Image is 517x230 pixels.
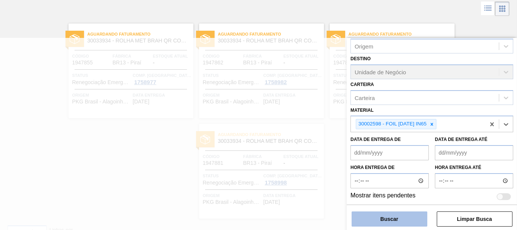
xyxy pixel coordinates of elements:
[350,162,429,173] label: Hora entrega de
[355,94,375,101] div: Carteira
[63,23,193,118] a: statusAguardando Faturamento30033934 - ROLHA MET BRAH QR CODE 021CX105Código1947855FábricaBR13 - ...
[481,2,495,16] div: Visão em Lista
[70,34,79,44] img: status
[495,2,509,16] div: Visão em Cards
[350,108,374,113] label: Material
[356,119,428,129] div: 30002598 - FOIL [DATE] IN65
[200,34,210,44] img: status
[435,162,513,173] label: Hora entrega até
[435,145,513,160] input: dd/mm/yyyy
[350,82,374,87] label: Carteira
[350,192,416,201] label: Mostrar itens pendentes
[355,43,373,49] div: Origem
[331,34,341,44] img: status
[350,145,429,160] input: dd/mm/yyyy
[218,30,324,38] span: Aguardando Faturamento
[350,56,371,61] label: Destino
[349,30,455,38] span: Aguardando Faturamento
[435,137,487,142] label: Data de Entrega até
[324,23,455,118] a: statusAguardando Faturamento30033934 - ROLHA MET BRAH QR CODE 021CX105Código1947880FábricaBR13 - ...
[87,30,193,38] span: Aguardando Faturamento
[193,23,324,118] a: statusAguardando Faturamento30033934 - ROLHA MET BRAH QR CODE 021CX105Código1947862FábricaBR13 - ...
[350,137,401,142] label: Data de Entrega de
